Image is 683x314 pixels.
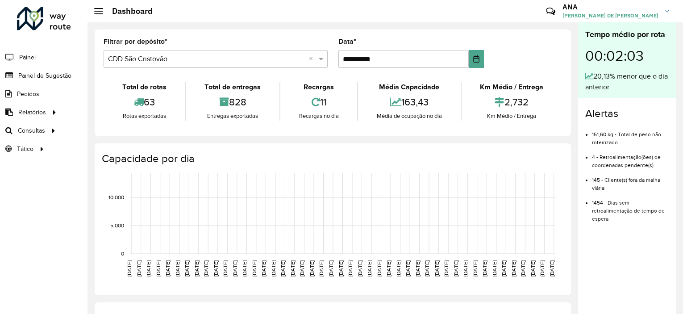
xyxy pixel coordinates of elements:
[280,260,286,276] text: [DATE]
[136,260,142,276] text: [DATE]
[464,92,560,112] div: 2,732
[106,112,183,121] div: Rotas exportadas
[366,260,372,276] text: [DATE]
[592,169,669,192] li: 145 - Cliente(s) fora da malha viária
[562,12,658,20] span: [PERSON_NAME] DE [PERSON_NAME]
[328,260,334,276] text: [DATE]
[434,260,440,276] text: [DATE]
[585,71,669,92] div: 20,13% menor que o dia anterior
[511,260,516,276] text: [DATE]
[424,260,430,276] text: [DATE]
[194,260,200,276] text: [DATE]
[585,41,669,71] div: 00:02:03
[18,108,46,117] span: Relatórios
[396,260,401,276] text: [DATE]
[592,192,669,223] li: 1454 - Dias sem retroalimentação de tempo de espera
[357,260,363,276] text: [DATE]
[188,82,277,92] div: Total de entregas
[283,92,355,112] div: 11
[106,82,183,92] div: Total de rotas
[464,82,560,92] div: Km Médio / Entrega
[405,260,411,276] text: [DATE]
[203,260,209,276] text: [DATE]
[18,71,71,80] span: Painel de Sugestão
[347,260,353,276] text: [DATE]
[103,6,153,16] h2: Dashboard
[102,152,562,165] h4: Capacidade por dia
[360,112,458,121] div: Média de ocupação no dia
[541,2,560,21] a: Contato Rápido
[271,260,276,276] text: [DATE]
[110,222,124,228] text: 5,000
[491,260,497,276] text: [DATE]
[585,107,669,120] h4: Alertas
[464,112,560,121] div: Km Médio / Entrega
[283,112,355,121] div: Recargas no dia
[592,124,669,147] li: 151,60 kg - Total de peso não roteirizado
[482,260,487,276] text: [DATE]
[592,147,669,169] li: 4 - Retroalimentação(ões) de coordenadas pendente(s)
[175,260,180,276] text: [DATE]
[188,112,277,121] div: Entregas exportadas
[501,260,507,276] text: [DATE]
[251,260,257,276] text: [DATE]
[19,53,36,62] span: Painel
[232,260,238,276] text: [DATE]
[376,260,382,276] text: [DATE]
[18,126,45,135] span: Consultas
[146,260,151,276] text: [DATE]
[520,260,526,276] text: [DATE]
[283,82,355,92] div: Recargas
[213,260,219,276] text: [DATE]
[338,36,356,47] label: Data
[188,92,277,112] div: 828
[462,260,468,276] text: [DATE]
[121,251,124,256] text: 0
[443,260,449,276] text: [DATE]
[530,260,536,276] text: [DATE]
[155,260,161,276] text: [DATE]
[108,194,124,200] text: 10,000
[309,54,317,64] span: Clear all
[242,260,247,276] text: [DATE]
[360,92,458,112] div: 163,43
[309,260,315,276] text: [DATE]
[261,260,267,276] text: [DATE]
[299,260,305,276] text: [DATE]
[104,36,167,47] label: Filtrar por depósito
[318,260,324,276] text: [DATE]
[562,3,658,11] h3: ANA
[386,260,391,276] text: [DATE]
[165,260,171,276] text: [DATE]
[222,260,228,276] text: [DATE]
[585,29,669,41] div: Tempo médio por rota
[549,260,555,276] text: [DATE]
[106,92,183,112] div: 63
[472,260,478,276] text: [DATE]
[290,260,296,276] text: [DATE]
[360,82,458,92] div: Média Capacidade
[17,144,33,154] span: Tático
[539,260,545,276] text: [DATE]
[469,50,484,68] button: Choose Date
[126,260,132,276] text: [DATE]
[17,89,39,99] span: Pedidos
[338,260,344,276] text: [DATE]
[184,260,190,276] text: [DATE]
[415,260,421,276] text: [DATE]
[453,260,459,276] text: [DATE]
